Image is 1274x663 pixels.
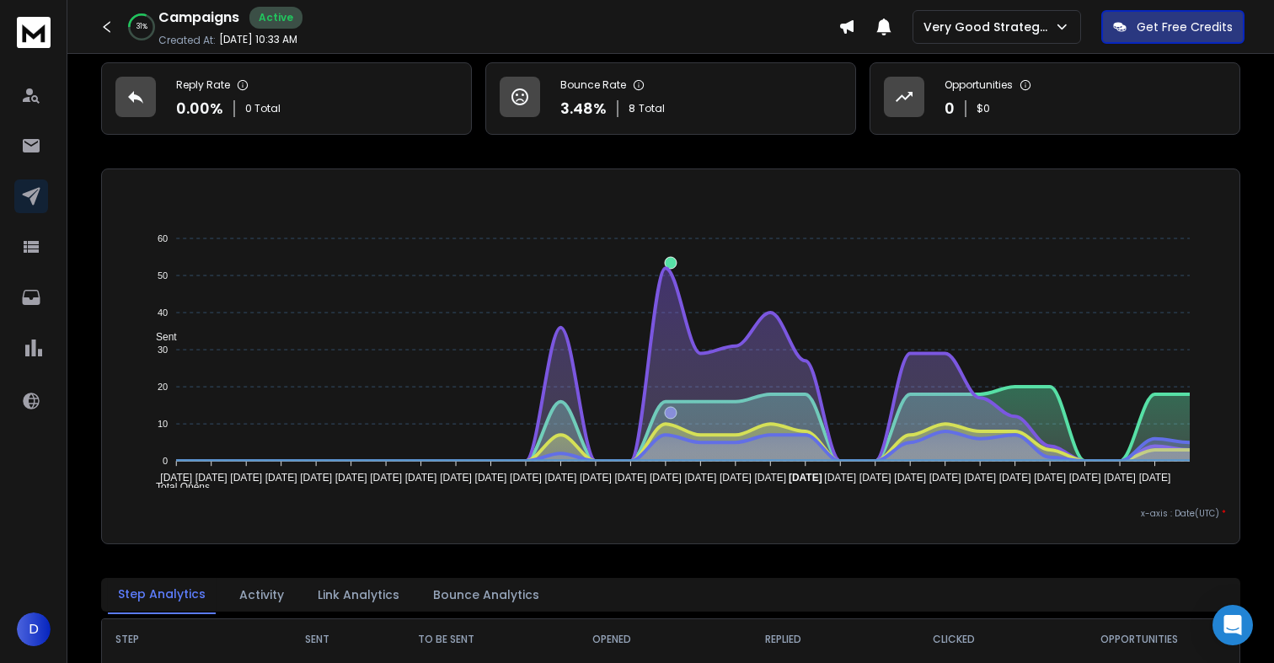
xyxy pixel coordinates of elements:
tspan: [DATE] [754,472,786,484]
tspan: [DATE] [1034,472,1066,484]
button: Get Free Credits [1101,10,1245,44]
tspan: [DATE] [440,472,472,484]
a: Opportunities0$0 [870,62,1240,135]
tspan: [DATE] [580,472,612,484]
p: Opportunities [945,78,1013,92]
tspan: [DATE] [964,472,996,484]
th: SENT [268,619,367,660]
tspan: 50 [158,270,168,281]
tspan: [DATE] [510,472,542,484]
tspan: [DATE] [824,472,856,484]
tspan: [DATE] [195,472,227,484]
p: 0 [945,97,955,120]
tspan: 30 [158,345,168,355]
tspan: [DATE] [1139,472,1171,484]
tspan: 0 [163,456,168,466]
p: 3.48 % [560,97,607,120]
tspan: [DATE] [1069,472,1101,484]
tspan: 60 [158,233,168,243]
p: Very Good Strategies [923,19,1054,35]
tspan: 10 [158,419,168,429]
span: 8 [629,102,635,115]
p: 31 % [136,22,147,32]
tspan: [DATE] [160,472,192,484]
tspan: [DATE] [475,472,507,484]
span: Sent [143,331,177,343]
tspan: [DATE] [335,472,367,484]
h1: Campaigns [158,8,239,28]
p: Reply Rate [176,78,230,92]
button: Step Analytics [108,575,216,614]
p: x-axis : Date(UTC) [115,507,1226,520]
a: Reply Rate0.00%0 Total [101,62,472,135]
span: Total [639,102,665,115]
button: Activity [229,576,294,613]
div: Open Intercom Messenger [1212,605,1253,645]
button: D [17,612,51,646]
p: 0.00 % [176,97,223,120]
tspan: [DATE] [265,472,297,484]
th: CLICKED [869,619,1040,660]
tspan: [DATE] [545,472,577,484]
div: Active [249,7,302,29]
p: $ 0 [977,102,990,115]
p: 0 Total [245,102,281,115]
tspan: 20 [158,382,168,392]
tspan: [DATE] [789,472,822,484]
tspan: [DATE] [615,472,647,484]
tspan: [DATE] [999,472,1031,484]
p: Created At: [158,34,216,47]
th: STEP [102,619,268,660]
tspan: [DATE] [405,472,437,484]
th: OPENED [527,619,698,660]
tspan: 40 [158,307,168,318]
span: Total Opens [143,481,210,493]
p: [DATE] 10:33 AM [219,33,297,46]
tspan: [DATE] [650,472,682,484]
a: Bounce Rate3.48%8Total [485,62,856,135]
tspan: [DATE] [230,472,262,484]
th: TO BE SENT [367,619,527,660]
tspan: [DATE] [370,472,402,484]
button: Bounce Analytics [423,576,549,613]
tspan: [DATE] [300,472,332,484]
p: Get Free Credits [1137,19,1233,35]
p: Bounce Rate [560,78,626,92]
button: Link Analytics [308,576,409,613]
th: REPLIED [698,619,869,660]
img: logo [17,17,51,48]
th: OPPORTUNITIES [1039,619,1239,660]
tspan: [DATE] [859,472,891,484]
tspan: [DATE] [894,472,926,484]
tspan: [DATE] [684,472,716,484]
tspan: [DATE] [1104,472,1136,484]
tspan: [DATE] [720,472,752,484]
tspan: [DATE] [929,472,961,484]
